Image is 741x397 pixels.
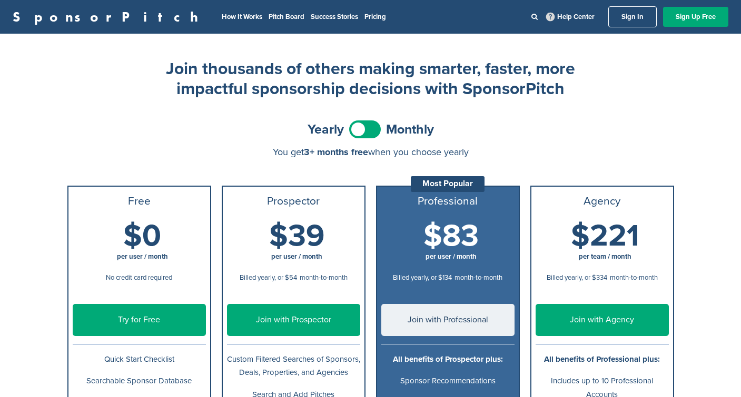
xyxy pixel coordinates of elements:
span: No credit card required [106,273,172,282]
span: Monthly [386,123,434,136]
span: per user / month [271,252,322,261]
span: Billed yearly, or $54 [240,273,297,282]
div: You get when you choose yearly [67,147,674,157]
h3: Free [73,195,206,208]
p: Sponsor Recommendations [381,374,515,388]
span: $221 [571,218,639,255]
span: per user / month [426,252,477,261]
h3: Prospector [227,195,360,208]
a: Sign In [608,6,657,27]
span: month-to-month [610,273,658,282]
a: SponsorPitch [13,10,205,24]
span: 3+ months free [304,146,368,158]
h3: Agency [536,195,669,208]
b: All benefits of Prospector plus: [393,354,503,364]
span: Billed yearly, or $134 [393,273,452,282]
span: Billed yearly, or $334 [547,273,607,282]
span: per team / month [579,252,631,261]
span: Yearly [308,123,344,136]
span: month-to-month [455,273,502,282]
a: How It Works [222,13,262,21]
p: Searchable Sponsor Database [73,374,206,388]
a: Join with Prospector [227,304,360,336]
a: Help Center [544,11,597,23]
span: $0 [123,218,161,255]
a: Success Stories [311,13,358,21]
p: Quick Start Checklist [73,353,206,366]
a: Sign Up Free [663,7,728,27]
div: Most Popular [411,176,485,192]
p: Custom Filtered Searches of Sponsors, Deals, Properties, and Agencies [227,353,360,379]
a: Pricing [364,13,386,21]
span: $39 [269,218,324,255]
a: Join with Professional [381,304,515,336]
h3: Professional [381,195,515,208]
span: per user / month [117,252,168,261]
span: $83 [423,218,479,255]
a: Pitch Board [269,13,304,21]
a: Try for Free [73,304,206,336]
span: month-to-month [300,273,348,282]
a: Join with Agency [536,304,669,336]
b: All benefits of Professional plus: [544,354,660,364]
h2: Join thousands of others making smarter, faster, more impactful sponsorship decisions with Sponso... [160,59,581,99]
